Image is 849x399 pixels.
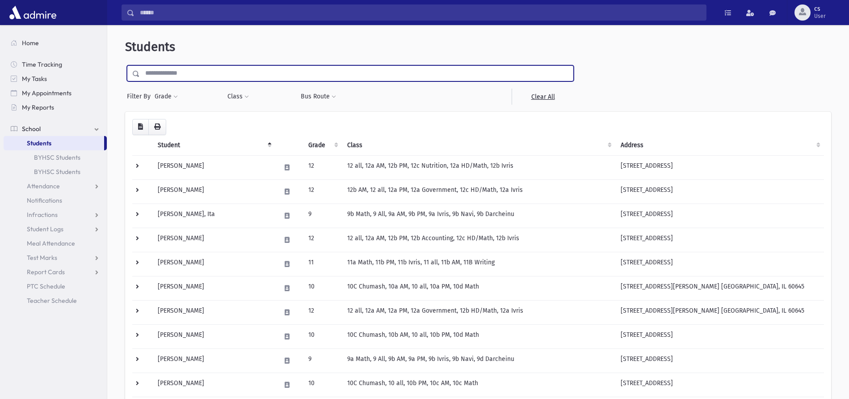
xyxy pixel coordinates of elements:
td: 9 [303,204,342,228]
a: Notifications [4,193,107,208]
span: Students [125,39,175,54]
td: [PERSON_NAME] [152,228,275,252]
a: Report Cards [4,265,107,279]
a: BYHSC Students [4,150,107,165]
td: [STREET_ADDRESS] [615,324,824,348]
td: 12b AM, 12 all, 12a PM, 12a Government, 12c HD/Math, 12a Ivris [342,179,616,204]
a: Test Marks [4,250,107,265]
td: [STREET_ADDRESS] [615,155,824,179]
td: 10C Chumash, 10 all, 10b PM, 10c AM, 10c Math [342,373,616,397]
td: [STREET_ADDRESS] [615,252,824,276]
span: Attendance [27,182,60,190]
td: [PERSON_NAME] [152,373,275,397]
a: Student Logs [4,222,107,236]
td: [PERSON_NAME] [152,324,275,348]
td: [PERSON_NAME] [152,155,275,179]
td: [PERSON_NAME] [152,300,275,324]
th: Grade: activate to sort column ascending [303,135,342,156]
td: [STREET_ADDRESS] [615,348,824,373]
a: My Tasks [4,72,107,86]
td: [PERSON_NAME] [152,276,275,300]
span: User [814,13,826,20]
span: Report Cards [27,268,65,276]
td: 9b Math, 9 All, 9a AM, 9b PM, 9a Ivris, 9b Navi, 9b Darcheinu [342,204,616,228]
span: My Reports [22,103,54,111]
span: My Appointments [22,89,71,97]
span: Filter By [127,92,154,101]
span: Time Tracking [22,60,62,68]
a: Meal Attendance [4,236,107,250]
button: Bus Route [300,89,336,105]
td: 12 all, 12a AM, 12a PM, 12a Government, 12b HD/Math, 12a Ivris [342,300,616,324]
td: [STREET_ADDRESS] [615,179,824,204]
a: Students [4,136,104,150]
td: 10C Chumash, 10a AM, 10 all, 10a PM, 10d Math [342,276,616,300]
span: Test Marks [27,254,57,262]
a: Attendance [4,179,107,193]
button: Class [227,89,249,105]
span: School [22,125,41,133]
td: 12 [303,300,342,324]
td: [STREET_ADDRESS][PERSON_NAME] [GEOGRAPHIC_DATA], IL 60645 [615,300,824,324]
td: 10 [303,373,342,397]
span: Infractions [27,211,58,219]
span: Meal Attendance [27,239,75,247]
td: 10 [303,276,342,300]
th: Student: activate to sort column descending [152,135,275,156]
span: My Tasks [22,75,47,83]
td: [STREET_ADDRESS] [615,373,824,397]
td: 11a Math, 11b PM, 11b Ivris, 11 all, 11b AM, 11B Writing [342,252,616,276]
td: 10C Chumash, 10b AM, 10 all, 10b PM, 10d Math [342,324,616,348]
td: 10 [303,324,342,348]
a: Time Tracking [4,57,107,72]
th: Class: activate to sort column ascending [342,135,616,156]
td: 9 [303,348,342,373]
td: [STREET_ADDRESS] [615,204,824,228]
button: CSV [132,119,149,135]
td: [STREET_ADDRESS] [615,228,824,252]
td: [STREET_ADDRESS][PERSON_NAME] [GEOGRAPHIC_DATA], IL 60645 [615,276,824,300]
input: Search [134,4,706,21]
a: PTC Schedule [4,279,107,293]
a: Teacher Schedule [4,293,107,308]
td: 12 all, 12a AM, 12b PM, 12b Accounting, 12c HD/Math, 12b Ivris [342,228,616,252]
td: [PERSON_NAME] [152,348,275,373]
a: Clear All [512,89,574,105]
a: School [4,122,107,136]
span: Home [22,39,39,47]
button: Grade [154,89,178,105]
td: 12 all, 12a AM, 12b PM, 12c Nutrition, 12a HD/Math, 12b Ivris [342,155,616,179]
span: Notifications [27,196,62,204]
td: 9a Math, 9 All, 9b AM, 9a PM, 9b Ivris, 9b Navi, 9d Darcheinu [342,348,616,373]
a: Home [4,36,107,50]
td: 12 [303,228,342,252]
span: PTC Schedule [27,282,65,290]
td: 12 [303,179,342,204]
img: AdmirePro [7,4,59,21]
a: BYHSC Students [4,165,107,179]
td: [PERSON_NAME], Ita [152,204,275,228]
span: Teacher Schedule [27,297,77,305]
a: My Appointments [4,86,107,100]
td: [PERSON_NAME] [152,179,275,204]
span: Student Logs [27,225,63,233]
button: Print [148,119,166,135]
a: My Reports [4,100,107,115]
td: 12 [303,155,342,179]
span: cs [814,5,826,13]
a: Infractions [4,208,107,222]
td: [PERSON_NAME] [152,252,275,276]
th: Address: activate to sort column ascending [615,135,824,156]
td: 11 [303,252,342,276]
span: Students [27,139,51,147]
